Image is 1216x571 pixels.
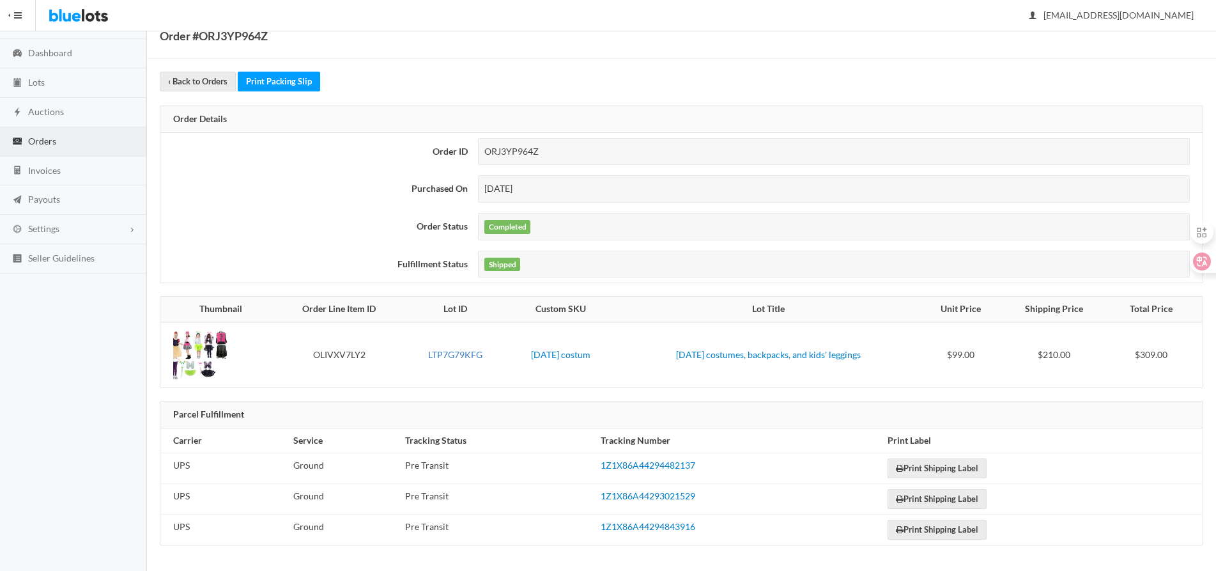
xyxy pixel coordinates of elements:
[428,349,482,360] a: LTP7G79KFG
[160,133,473,171] th: Order ID
[288,428,400,453] th: Service
[478,138,1190,166] div: ORJ3YP964Z
[400,453,596,484] td: Pre Transit
[28,106,64,117] span: Auctions
[238,72,320,91] a: Print Packing Slip
[160,26,268,45] h1: Order #ORJ3YP964Z
[28,194,60,205] span: Payouts
[601,490,695,501] a: 1Z1X86A44293021529
[11,194,24,207] ion-icon: paper plane
[288,453,400,484] td: Ground
[921,322,1000,387] td: $99.00
[160,208,473,246] th: Order Status
[160,170,473,208] th: Purchased On
[484,220,530,234] label: Completed
[531,349,590,360] a: [DATE] costum
[1107,297,1203,322] th: Total Price
[615,297,921,322] th: Lot Title
[1026,10,1039,22] ion-icon: person
[921,297,1000,322] th: Unit Price
[601,521,695,532] a: 1Z1X86A44294843916
[288,484,400,515] td: Ground
[160,428,288,453] th: Carrier
[11,48,24,60] ion-icon: speedometer
[160,246,473,283] th: Fulfillment Status
[484,258,520,272] label: Shipped
[1000,297,1107,322] th: Shipping Price
[28,223,59,234] span: Settings
[478,175,1190,203] div: [DATE]
[596,428,882,453] th: Tracking Number
[11,77,24,90] ion-icon: clipboard
[1107,322,1203,387] td: $309.00
[28,253,95,263] span: Seller Guidelines
[160,72,236,91] a: ‹ Back to Orders
[1000,322,1107,387] td: $210.00
[888,458,987,478] a: Print Shipping Label
[11,253,24,265] ion-icon: list box
[11,165,24,177] ion-icon: calculator
[273,322,404,387] td: OLIVXV7LY2
[160,453,288,484] td: UPS
[676,349,861,360] a: [DATE] costumes, backpacks, and kids' leggings
[882,428,1203,453] th: Print Label
[28,136,56,146] span: Orders
[11,107,24,119] ion-icon: flash
[28,77,45,88] span: Lots
[506,297,615,322] th: Custom SKU
[160,297,273,322] th: Thumbnail
[160,402,1203,428] div: Parcel Fulfillment
[28,47,72,58] span: Dashboard
[273,297,404,322] th: Order Line Item ID
[601,460,695,471] a: 1Z1X86A44294482137
[400,428,596,453] th: Tracking Status
[11,136,24,148] ion-icon: cash
[288,515,400,545] td: Ground
[160,515,288,545] td: UPS
[400,515,596,545] td: Pre Transit
[160,106,1203,133] div: Order Details
[28,165,61,176] span: Invoices
[888,520,987,540] a: Print Shipping Label
[400,484,596,515] td: Pre Transit
[888,489,987,509] a: Print Shipping Label
[1029,10,1194,20] span: [EMAIL_ADDRESS][DOMAIN_NAME]
[11,224,24,236] ion-icon: cog
[160,484,288,515] td: UPS
[405,297,506,322] th: Lot ID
